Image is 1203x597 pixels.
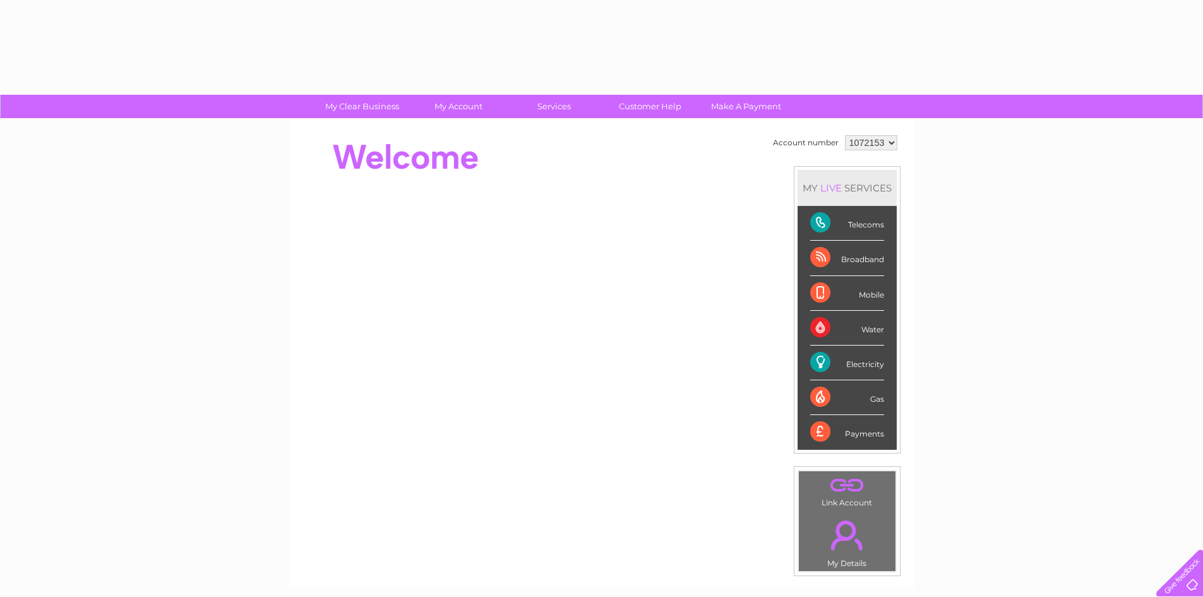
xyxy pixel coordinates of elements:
[310,95,414,118] a: My Clear Business
[810,415,884,449] div: Payments
[770,132,842,154] td: Account number
[810,346,884,380] div: Electricity
[598,95,702,118] a: Customer Help
[802,513,892,557] a: .
[810,380,884,415] div: Gas
[818,182,844,194] div: LIVE
[694,95,798,118] a: Make A Payment
[798,471,896,510] td: Link Account
[810,206,884,241] div: Telecoms
[810,276,884,311] div: Mobile
[798,170,897,206] div: MY SERVICES
[810,241,884,275] div: Broadband
[798,510,896,572] td: My Details
[810,311,884,346] div: Water
[502,95,606,118] a: Services
[406,95,510,118] a: My Account
[802,474,892,497] a: .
